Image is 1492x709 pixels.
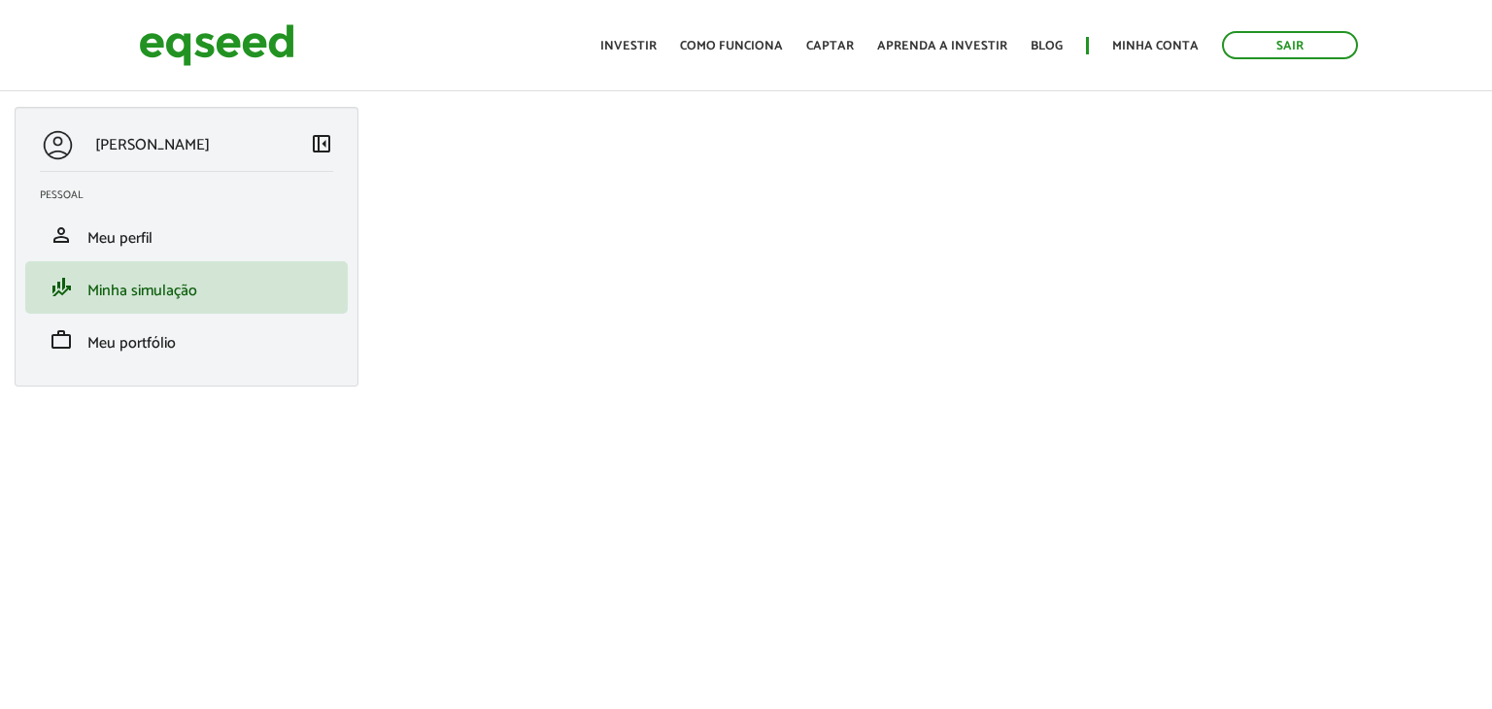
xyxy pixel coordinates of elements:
[1112,40,1199,52] a: Minha conta
[50,276,73,299] span: finance_mode
[1222,31,1358,59] a: Sair
[40,276,333,299] a: finance_modeMinha simulação
[25,209,348,261] li: Meu perfil
[87,225,153,252] span: Meu perfil
[40,189,348,201] h2: Pessoal
[25,314,348,366] li: Meu portfólio
[310,132,333,159] a: Colapsar menu
[25,261,348,314] li: Minha simulação
[87,330,176,356] span: Meu portfólio
[806,40,854,52] a: Captar
[600,40,657,52] a: Investir
[87,278,197,304] span: Minha simulação
[1031,40,1063,52] a: Blog
[40,328,333,352] a: workMeu portfólio
[40,223,333,247] a: personMeu perfil
[877,40,1007,52] a: Aprenda a investir
[680,40,783,52] a: Como funciona
[310,132,333,155] span: left_panel_close
[50,223,73,247] span: person
[139,19,294,71] img: EqSeed
[95,136,210,154] p: [PERSON_NAME]
[50,328,73,352] span: work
